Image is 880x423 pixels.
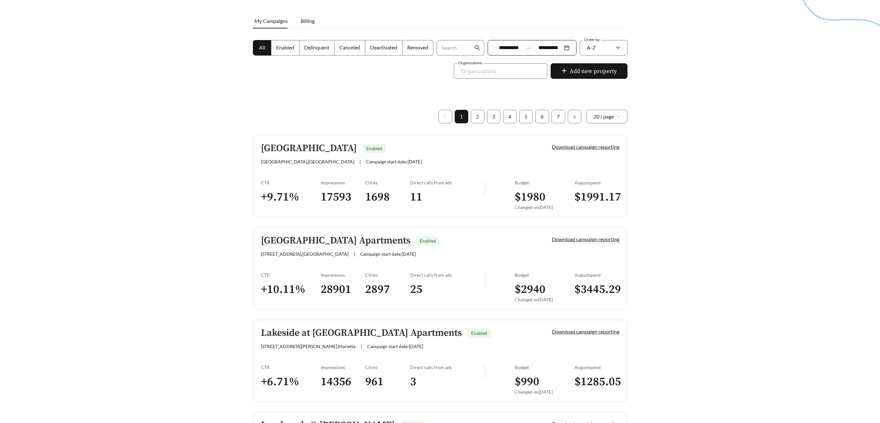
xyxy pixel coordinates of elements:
[366,159,422,164] span: Campaign start date: [DATE]
[515,204,575,210] div: Changed on [DATE]
[410,282,485,297] h3: 25
[439,110,452,123] li: Previous Page
[515,282,575,297] h3: $ 2940
[276,44,294,50] span: Enabled
[515,190,575,204] h3: $ 1980
[261,159,354,164] span: [GEOGRAPHIC_DATA] , [GEOGRAPHIC_DATA]
[515,375,575,389] h3: $ 990
[552,110,565,123] a: 7
[261,251,348,257] span: [STREET_ADDRESS] , [GEOGRAPHIC_DATA]
[515,365,575,370] div: Budget
[261,235,410,246] h5: [GEOGRAPHIC_DATA] Apartments
[503,110,516,123] a: 4
[360,251,416,257] span: Campaign start date: [DATE]
[261,328,462,338] h5: Lakeside at [GEOGRAPHIC_DATA] Apartments
[471,330,487,336] span: Enabled
[526,45,532,51] span: to
[552,144,619,150] a: Download campaign reporting
[261,180,321,185] div: CTR
[568,110,581,123] li: Next Page
[471,110,484,123] li: 2
[568,110,581,123] button: right
[410,180,485,185] div: Direct calls from ads
[259,44,265,50] span: All
[575,180,619,185] div: August spend
[253,135,627,217] a: [GEOGRAPHIC_DATA]Enabled[GEOGRAPHIC_DATA],[GEOGRAPHIC_DATA]|Campaign start date:[DATE]Download ca...
[321,272,366,278] div: Impressions
[365,282,410,297] h3: 2897
[354,251,355,257] span: |
[487,110,500,123] a: 3
[570,67,617,76] span: Add new property
[575,190,619,204] h3: $ 1991.17
[439,110,452,123] button: left
[261,272,321,278] div: CTR
[552,328,619,335] a: Download campaign reporting
[407,44,428,50] span: Removed
[594,110,620,123] span: 20 / page
[365,375,410,389] h3: 961
[474,45,480,51] span: search
[321,190,366,204] h3: 17593
[573,115,576,119] span: right
[365,365,410,370] div: Clicks
[515,272,575,278] div: Budget
[254,18,288,24] span: My Campaigns
[575,282,619,297] h3: $ 3445.29
[365,180,410,185] div: Clicks
[587,44,595,50] span: A-Z
[321,375,366,389] h3: 14356
[487,110,501,123] li: 3
[575,365,619,370] div: August spend
[515,389,575,395] div: Changed on [DATE]
[471,110,484,123] a: 2
[520,110,533,123] a: 5
[575,375,619,389] h3: $ 1285.05
[261,190,321,204] h3: + 9.71 %
[365,272,410,278] div: Clicks
[359,159,361,164] span: |
[370,44,397,50] span: Deactivated
[443,115,447,119] span: left
[321,180,366,185] div: Impressions
[261,282,321,297] h3: + 10.11 %
[575,272,619,278] div: August spend
[552,236,619,242] a: Download campaign reporting
[420,238,436,243] span: Enabled
[361,344,362,349] span: |
[367,344,423,349] span: Campaign start date: [DATE]
[455,110,468,123] a: 1
[410,272,485,278] div: Direct calls from ads
[304,44,329,50] span: Delinquent
[526,45,532,51] span: swap-right
[586,110,627,123] div: Page Size
[253,320,627,402] a: Lakeside at [GEOGRAPHIC_DATA] ApartmentsEnabled[STREET_ADDRESS][PERSON_NAME],Marietta|Campaign st...
[366,146,382,151] span: Enabled
[301,18,315,24] span: Billing
[261,143,357,154] h5: [GEOGRAPHIC_DATA]
[321,282,366,297] h3: 28901
[261,375,321,389] h3: + 6.71 %
[410,190,485,204] h3: 11
[321,365,366,370] div: Impressions
[515,297,575,302] div: Changed on [DATE]
[365,190,410,204] h3: 1698
[561,68,567,75] span: plus
[339,44,360,50] span: Canceled
[551,63,627,79] button: plusAdd new property
[261,365,321,370] div: CTR
[536,110,549,123] a: 6
[410,375,485,389] h3: 3
[253,227,627,309] a: [GEOGRAPHIC_DATA] ApartmentsEnabled[STREET_ADDRESS],[GEOGRAPHIC_DATA]|Campaign start date:[DATE]D...
[503,110,517,123] li: 4
[515,180,575,185] div: Budget
[410,365,485,370] div: Direct calls from ads
[261,344,356,349] span: [STREET_ADDRESS][PERSON_NAME] , Marietta
[519,110,533,123] li: 5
